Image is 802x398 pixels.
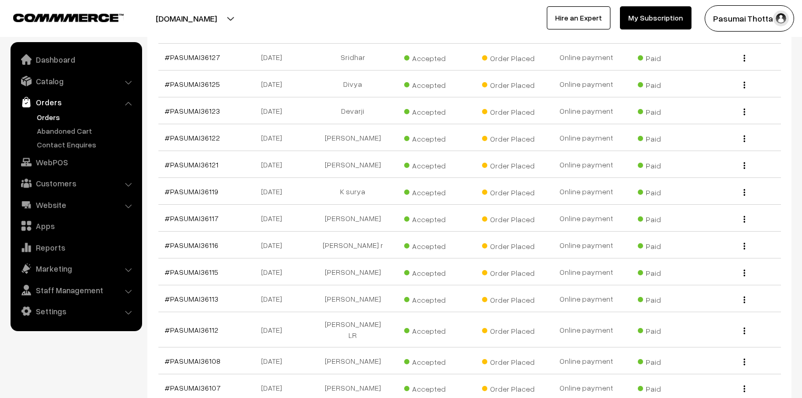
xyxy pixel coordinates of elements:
[547,44,625,71] td: Online payment
[638,104,690,117] span: Paid
[314,178,392,205] td: K surya
[744,270,745,276] img: Menu
[13,195,138,214] a: Website
[314,312,392,347] td: [PERSON_NAME] LR
[236,97,314,124] td: [DATE]
[13,93,138,112] a: Orders
[744,327,745,334] img: Menu
[314,97,392,124] td: Devarji
[314,205,392,232] td: [PERSON_NAME]
[13,259,138,278] a: Marketing
[165,356,220,365] a: #PASUMAI36108
[236,44,314,71] td: [DATE]
[547,232,625,258] td: Online payment
[236,258,314,285] td: [DATE]
[165,214,218,223] a: #PASUMAI36117
[13,50,138,69] a: Dashboard
[165,133,220,142] a: #PASUMAI36122
[404,211,457,225] span: Accepted
[744,296,745,303] img: Menu
[482,323,535,336] span: Order Placed
[482,265,535,278] span: Order Placed
[236,232,314,258] td: [DATE]
[773,11,789,26] img: user
[314,258,392,285] td: [PERSON_NAME]
[547,258,625,285] td: Online payment
[638,323,690,336] span: Paid
[13,72,138,91] a: Catalog
[744,162,745,169] img: Menu
[13,281,138,300] a: Staff Management
[236,285,314,312] td: [DATE]
[638,77,690,91] span: Paid
[13,153,138,172] a: WebPOS
[620,6,691,29] a: My Subscription
[482,354,535,367] span: Order Placed
[13,11,105,23] a: COMMMERCE
[314,71,392,97] td: Divya
[547,178,625,205] td: Online payment
[744,108,745,115] img: Menu
[236,71,314,97] td: [DATE]
[165,241,218,250] a: #PASUMAI36116
[404,104,457,117] span: Accepted
[165,53,220,62] a: #PASUMAI36127
[482,238,535,252] span: Order Placed
[547,71,625,97] td: Online payment
[165,383,220,392] a: #PASUMAI36107
[547,347,625,374] td: Online payment
[638,238,690,252] span: Paid
[404,50,457,64] span: Accepted
[165,79,220,88] a: #PASUMAI36125
[547,124,625,151] td: Online payment
[547,97,625,124] td: Online payment
[314,285,392,312] td: [PERSON_NAME]
[165,106,220,115] a: #PASUMAI36123
[404,323,457,336] span: Accepted
[547,151,625,178] td: Online payment
[404,238,457,252] span: Accepted
[547,285,625,312] td: Online payment
[236,124,314,151] td: [DATE]
[482,381,535,394] span: Order Placed
[34,125,138,136] a: Abandoned Cart
[13,14,124,22] img: COMMMERCE
[744,55,745,62] img: Menu
[314,124,392,151] td: [PERSON_NAME]
[13,174,138,193] a: Customers
[744,359,745,365] img: Menu
[547,6,610,29] a: Hire an Expert
[638,354,690,367] span: Paid
[13,238,138,257] a: Reports
[482,292,535,305] span: Order Placed
[236,205,314,232] td: [DATE]
[34,112,138,123] a: Orders
[165,187,218,196] a: #PASUMAI36119
[482,211,535,225] span: Order Placed
[314,232,392,258] td: [PERSON_NAME] r
[638,131,690,144] span: Paid
[482,77,535,91] span: Order Placed
[404,265,457,278] span: Accepted
[638,292,690,305] span: Paid
[638,157,690,171] span: Paid
[638,184,690,198] span: Paid
[744,135,745,142] img: Menu
[705,5,794,32] button: Pasumai Thotta…
[638,265,690,278] span: Paid
[236,151,314,178] td: [DATE]
[744,243,745,250] img: Menu
[236,312,314,347] td: [DATE]
[744,189,745,196] img: Menu
[404,184,457,198] span: Accepted
[482,131,535,144] span: Order Placed
[404,157,457,171] span: Accepted
[236,347,314,374] td: [DATE]
[404,292,457,305] span: Accepted
[314,151,392,178] td: [PERSON_NAME]
[119,5,254,32] button: [DOMAIN_NAME]
[314,44,392,71] td: Sridhar
[482,184,535,198] span: Order Placed
[404,131,457,144] span: Accepted
[638,211,690,225] span: Paid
